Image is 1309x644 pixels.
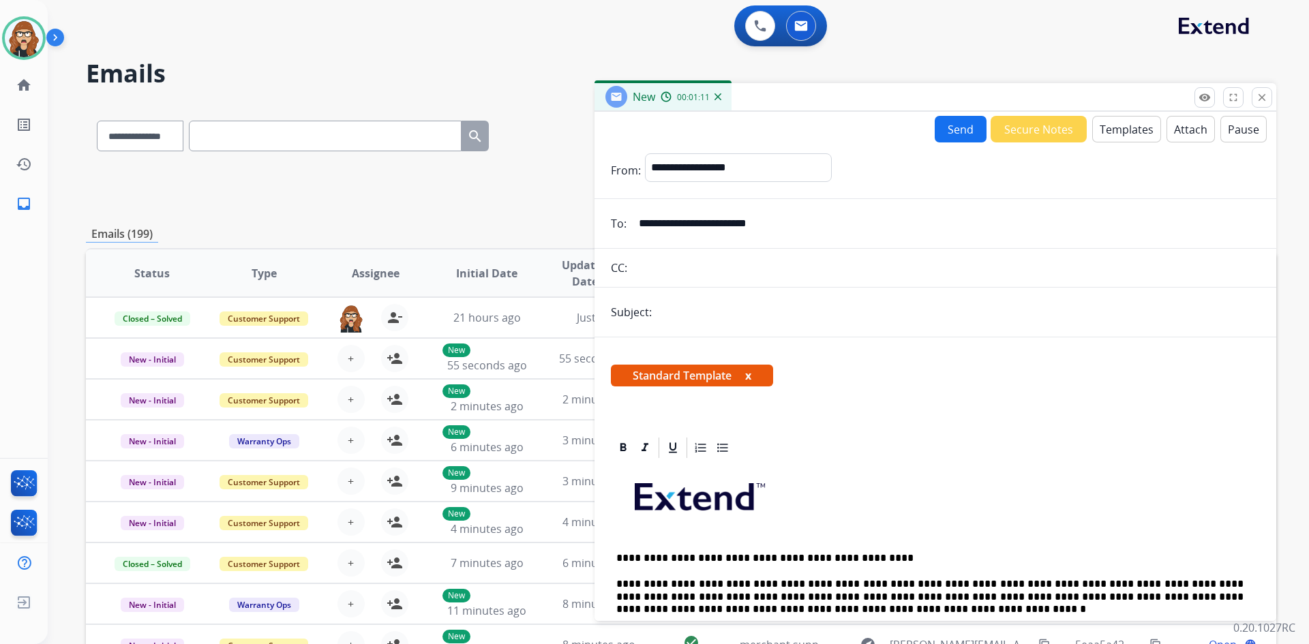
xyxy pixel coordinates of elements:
p: New [442,343,470,357]
mat-icon: history [16,156,32,172]
span: Warranty Ops [229,434,299,448]
span: Warranty Ops [229,598,299,612]
p: New [442,630,470,643]
button: + [337,467,365,495]
span: Assignee [352,265,400,281]
span: Customer Support [220,352,308,367]
mat-icon: remove_red_eye [1199,91,1211,104]
p: To: [611,215,627,232]
span: 4 minutes ago [562,515,635,530]
span: Customer Support [220,393,308,408]
h2: Emails [86,60,1276,87]
span: 2 minutes ago [562,392,635,407]
span: Closed – Solved [115,311,190,326]
button: Attach [1167,116,1215,142]
span: 55 seconds ago [559,351,639,366]
span: 6 minutes ago [451,440,524,455]
span: + [348,555,354,571]
span: Customer Support [220,557,308,571]
span: 6 minutes ago [562,555,635,570]
mat-icon: person_add [387,555,403,571]
span: New - Initial [121,352,184,367]
mat-icon: search [467,128,483,144]
p: CC: [611,260,627,276]
span: + [348,432,354,448]
span: 11 minutes ago [447,603,526,618]
span: Customer Support [220,516,308,530]
p: Subject: [611,304,652,320]
span: 4 minutes ago [451,521,524,536]
span: 21 hours ago [453,310,521,325]
button: Templates [1092,116,1161,142]
span: + [348,473,354,489]
span: 7 minutes ago [451,555,524,570]
span: 2 minutes ago [451,399,524,414]
span: 00:01:11 [677,92,710,103]
mat-icon: person_add [387,514,403,530]
div: Bold [613,438,633,458]
span: New - Initial [121,598,184,612]
mat-icon: inbox [16,196,32,212]
mat-icon: person_add [387,391,403,408]
p: New [442,466,470,480]
mat-icon: home [16,77,32,93]
button: x [745,367,751,384]
span: New [633,89,655,104]
span: + [348,391,354,408]
p: Emails (199) [86,226,158,243]
span: Status [134,265,170,281]
span: 3 minutes ago [562,474,635,489]
div: Underline [663,438,683,458]
span: 9 minutes ago [451,480,524,495]
span: New - Initial [121,516,184,530]
span: New - Initial [121,393,184,408]
mat-icon: close [1256,91,1268,104]
span: Updated Date [554,257,616,290]
button: + [337,345,365,372]
mat-icon: person_add [387,473,403,489]
img: agent-avatar [337,304,365,333]
img: avatar [5,19,43,57]
button: + [337,386,365,413]
mat-icon: person_add [387,596,403,612]
button: Secure Notes [991,116,1087,142]
span: 55 seconds ago [447,358,527,373]
span: Customer Support [220,475,308,489]
mat-icon: person_add [387,432,403,448]
button: Send [935,116,987,142]
span: + [348,350,354,367]
span: + [348,514,354,530]
span: 3 minutes ago [562,433,635,448]
button: + [337,427,365,454]
span: Customer Support [220,311,308,326]
span: + [348,596,354,612]
span: Just now [577,310,620,325]
div: Italic [635,438,655,458]
mat-icon: person_add [387,350,403,367]
div: Ordered List [691,438,711,458]
mat-icon: list_alt [16,117,32,133]
span: Closed – Solved [115,557,190,571]
p: 0.20.1027RC [1233,619,1295,636]
mat-icon: fullscreen [1227,91,1239,104]
button: + [337,508,365,536]
button: + [337,590,365,617]
span: New - Initial [121,434,184,448]
div: Bullet List [712,438,733,458]
p: New [442,589,470,602]
p: From: [611,162,641,179]
span: New - Initial [121,475,184,489]
span: Type [252,265,277,281]
span: Standard Template [611,365,773,386]
mat-icon: person_remove [387,309,403,326]
button: + [337,549,365,577]
span: 8 minutes ago [562,596,635,611]
p: New [442,425,470,439]
span: Initial Date [456,265,517,281]
button: Pause [1220,116,1267,142]
p: New [442,384,470,398]
p: New [442,507,470,521]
